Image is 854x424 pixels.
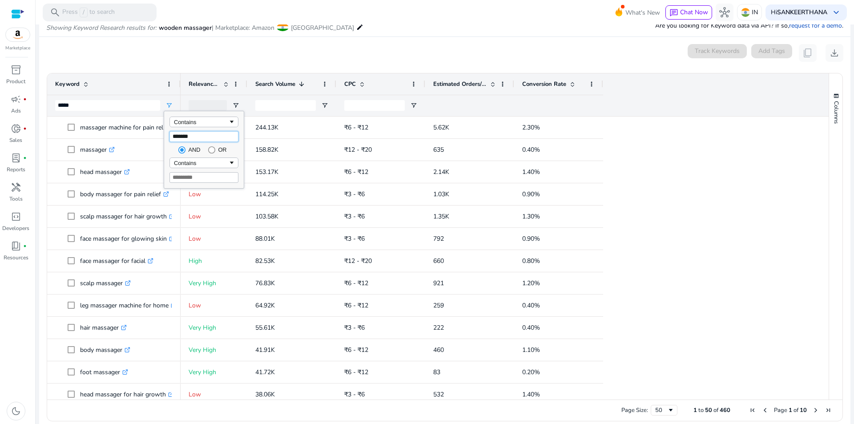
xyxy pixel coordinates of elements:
[9,195,23,203] p: Tools
[774,406,787,414] span: Page
[169,157,238,168] div: Filtering operator
[255,145,278,154] span: 158.82K
[255,190,278,198] span: 114.25K
[11,153,21,163] span: lab_profile
[80,118,178,137] p: massager machine for pain relief
[6,28,30,41] img: amazon.svg
[651,405,677,416] div: Page Size
[255,368,275,376] span: 41.72K
[665,5,712,20] button: chatChat Now
[165,102,173,109] button: Open Filter Menu
[829,48,840,58] span: download
[218,146,226,153] div: OR
[255,390,275,399] span: 38.06K
[826,44,843,62] button: download
[80,319,127,337] p: hair massager
[255,123,278,132] span: 244.13K
[621,406,648,414] div: Page Size:
[433,145,444,154] span: 635
[698,406,704,414] span: to
[291,24,354,32] span: [GEOGRAPHIC_DATA]
[794,406,798,414] span: of
[522,301,540,310] span: 0.40%
[80,207,175,226] p: scalp massager for hair growth
[522,80,566,88] span: Conversion Rate
[11,182,21,193] span: handyman
[522,168,540,176] span: 1.40%
[433,368,440,376] span: 83
[255,301,275,310] span: 64.92K
[11,406,21,416] span: dark_mode
[344,123,368,132] span: ₹6 - ₹12
[5,45,30,52] p: Marketplace
[6,77,25,85] p: Product
[11,107,21,115] p: Ads
[232,102,239,109] button: Open Filter Menu
[800,406,807,414] span: 10
[741,8,750,17] img: in.svg
[749,407,756,414] div: First Page
[832,101,840,124] span: Columns
[693,406,697,414] span: 1
[255,212,278,221] span: 103.58K
[522,368,540,376] span: 0.20%
[356,22,363,32] mat-icon: edit
[80,363,128,381] p: foot massager
[761,407,769,414] div: Previous Page
[433,212,449,221] span: 1.35K
[522,212,540,221] span: 1.30%
[344,145,372,154] span: ₹12 - ₹20
[812,407,819,414] div: Next Page
[344,168,368,176] span: ₹6 - ₹12
[255,279,275,287] span: 76.83K
[80,341,130,359] p: body massager
[344,234,365,243] span: ₹3 - ₹6
[344,80,356,88] span: CPC
[410,102,417,109] button: Open Filter Menu
[720,406,730,414] span: 460
[80,385,174,404] p: head massager for hair growth
[189,252,239,270] p: High
[159,24,212,32] span: wooden massager
[831,7,842,18] span: keyboard_arrow_down
[4,254,28,262] p: Resources
[680,8,708,16] span: Chat Now
[23,244,27,248] span: fiber_manual_record
[255,80,295,88] span: Search Volume
[255,346,275,354] span: 41.91K
[11,123,21,134] span: donut_small
[433,323,444,332] span: 222
[522,323,540,332] span: 0.40%
[9,136,22,144] p: Sales
[344,279,368,287] span: ₹6 - ₹12
[55,100,160,111] input: Keyword Filter Input
[625,5,660,20] span: What's New
[11,94,21,105] span: campaign
[522,145,540,154] span: 0.40%
[655,406,667,414] div: 50
[80,141,115,159] p: massager
[164,111,244,189] div: Column Filter
[62,8,115,17] p: Press to search
[777,8,827,16] b: SANKEERTHANA
[344,190,365,198] span: ₹3 - ₹6
[169,172,238,183] input: Filter Value
[255,234,275,243] span: 88.01K
[433,346,444,354] span: 460
[2,224,29,232] p: Developers
[174,119,228,125] div: Contains
[255,323,275,332] span: 55.61K
[321,102,328,109] button: Open Filter Menu
[344,212,365,221] span: ₹3 - ₹6
[344,390,365,399] span: ₹3 - ₹6
[7,166,25,174] p: Reports
[55,80,80,88] span: Keyword
[522,279,540,287] span: 1.20%
[669,8,678,17] span: chat
[752,4,758,20] p: IN
[174,160,228,166] div: Contains
[189,319,239,337] p: Very High
[11,241,21,251] span: book_4
[705,406,712,414] span: 50
[789,406,792,414] span: 1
